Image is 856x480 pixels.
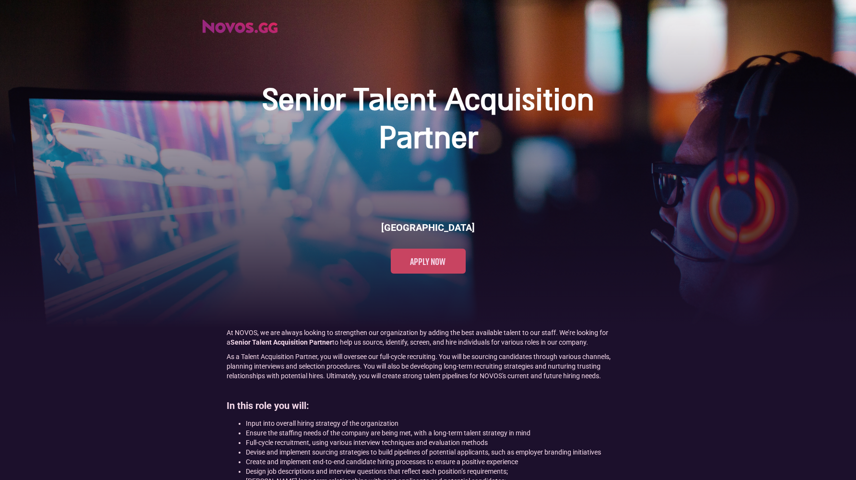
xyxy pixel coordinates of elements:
li: Devise and implement sourcing strategies to build pipelines of potential applicants, such as empl... [246,447,630,457]
a: Apply now [391,249,466,274]
h1: Senior Talent Acquisition Partner [236,83,620,158]
p: At NOVOS, we are always looking to strengthen our organization by adding the best available talen... [227,328,630,347]
li: Design job descriptions and interview questions that reflect each position’s requirements; [246,467,630,476]
li: Full-cycle recruitment, using various interview techniques and evaluation methods [246,438,630,447]
h6: [GEOGRAPHIC_DATA] [381,221,475,234]
strong: Senior Talent Acquisition Partner [230,338,332,346]
strong: In this role you will: [227,400,309,411]
li: Input into overall hiring strategy of the organization [246,419,630,428]
p: As a Talent Acquisition Partner, you will oversee our full-cycle recruiting. You will be sourcing... [227,352,630,381]
li: Create and implement end-to-end candidate hiring processes to ensure a positive experience [246,457,630,467]
li: Ensure the staffing needs of the company are being met, with a long-term talent strategy in mind [246,428,630,438]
